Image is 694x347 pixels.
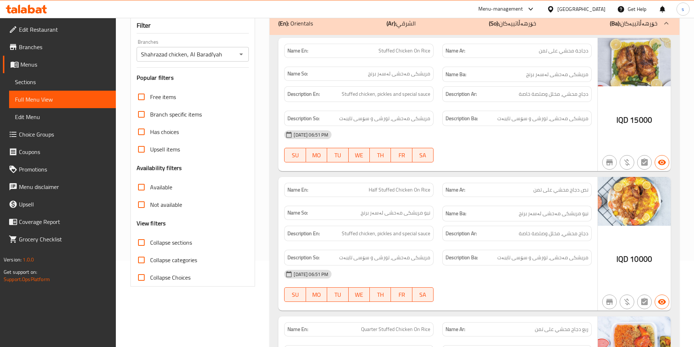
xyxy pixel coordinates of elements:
span: Coverage Report [19,217,110,226]
span: مریشکی مەحشی، تورشی و سۆسی تایبەت [497,253,588,262]
strong: Description Ar: [446,229,477,238]
span: Half Stuffed Chicken On Rice [369,186,430,194]
button: Purchased item [620,155,634,170]
button: FR [391,287,412,302]
span: WE [352,289,367,300]
a: Coupons [3,143,116,161]
span: IQD [616,252,628,266]
span: Stuffed chicken, pickles and special sauce [342,229,430,238]
div: (En): Orientals(Ar):الشرقي(So):خۆرهەڵاتییەکان(Ba):خۆرهەڵاتییەکان [270,12,679,35]
button: Purchased item [620,295,634,309]
strong: Description En: [287,229,320,238]
button: SU [284,148,306,162]
span: TH [373,150,388,161]
span: Collapse Choices [150,273,191,282]
strong: Description En: [287,90,320,99]
span: [DATE] 06:51 PM [291,271,331,278]
img: %D9%86%D8%B5_%D8%AF%D8%AC%D8%A7%D8%AC_%D9%85%D8%AD%D8%B4%D9%8A_%D8%B9%D9%84%D9%89_%D8%A7%D9%84%D8... [598,177,671,225]
h3: Availability filters [137,164,182,172]
span: FR [394,289,409,300]
div: [GEOGRAPHIC_DATA] [557,5,605,13]
a: Menus [3,56,116,73]
button: MO [306,148,327,162]
strong: Description So: [287,114,319,123]
a: Menu disclaimer [3,178,116,196]
button: Not has choices [637,155,652,170]
strong: Name En: [287,47,308,55]
span: مریشکی مەحشی، تورشی و سۆسی تایبەت [339,114,430,123]
span: نیو مریشکی مەحشی لەسەر برنج [361,209,430,217]
span: Collapse categories [150,256,197,264]
button: WE [349,287,370,302]
span: Edit Restaurant [19,25,110,34]
span: MO [309,150,324,161]
span: TU [330,289,345,300]
a: Choice Groups [3,126,116,143]
button: TH [370,148,391,162]
b: (Ar): [387,18,396,29]
h3: Popular filters [137,74,249,82]
strong: Name So: [287,70,308,78]
span: TU [330,150,345,161]
button: TU [327,287,348,302]
p: Orientals [278,19,313,28]
div: Menu-management [478,5,523,13]
span: Stuffed chicken, pickles and special sauce [342,90,430,99]
a: Support.OpsPlatform [4,275,50,284]
button: Open [236,49,246,59]
strong: Name Ar: [446,186,465,194]
button: Not branch specific item [602,295,617,309]
button: Available [655,295,669,309]
button: SU [284,287,306,302]
span: 10000 [630,252,652,266]
span: ربع دجاج محشي على تمن [535,326,588,333]
span: Not available [150,200,182,209]
span: FR [394,150,409,161]
div: Filter [137,18,249,33]
a: Branches [3,38,116,56]
span: دجاج محشي، مخلل وصلصة خاصة [519,90,588,99]
a: Upsell [3,196,116,213]
span: Upsell [19,200,110,209]
strong: Description Ar: [446,90,477,99]
span: مریشکی مەحشی، تورشی و سۆسی تایبەت [339,253,430,262]
span: SA [415,289,431,300]
button: Not branch specific item [602,155,617,170]
p: خۆرهەڵاتییەکان [489,19,536,28]
span: SU [287,289,303,300]
strong: Name En: [287,186,308,194]
strong: Name Ar: [446,326,465,333]
strong: Name Ba: [446,70,466,79]
span: Menu disclaimer [19,182,110,191]
span: دجاجة محشي على تمن [539,47,588,55]
button: Not has choices [637,295,652,309]
a: Full Menu View [9,91,116,108]
p: الشرقي [387,19,416,28]
p: خۆرهەڵاتییەکان [610,19,658,28]
span: مریشکی مەحشی لەسەر برنج [526,70,588,79]
a: Grocery Checklist [3,230,116,248]
strong: Description Ba: [446,253,478,262]
b: (Ba): [610,18,620,29]
span: Choice Groups [19,130,110,139]
strong: Description So: [287,253,319,262]
button: FR [391,148,412,162]
button: TH [370,287,391,302]
a: Promotions [3,161,116,178]
a: Sections [9,73,116,91]
button: WE [349,148,370,162]
a: Edit Menu [9,108,116,126]
span: Stuffed Chicken On Rice [379,47,430,55]
button: SA [412,148,434,162]
strong: Name Ar: [446,47,465,55]
a: Edit Restaurant [3,21,116,38]
strong: Name En: [287,326,308,333]
button: Available [655,155,669,170]
a: Coverage Report [3,213,116,230]
span: Menus [20,60,110,69]
img: %D8%AF%D8%AC%D8%A7%D8%AC%D8%A9_%D9%85%D8%AD%D8%B4%D9%8A_%D8%B9%D9%84%D9%89_%D8%A7%D9%84%D8%AA%D9%... [598,38,671,86]
span: نص دجاج محشي على تمن [533,186,588,194]
b: (En): [278,18,289,29]
span: Full Menu View [15,95,110,104]
button: TU [327,148,348,162]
